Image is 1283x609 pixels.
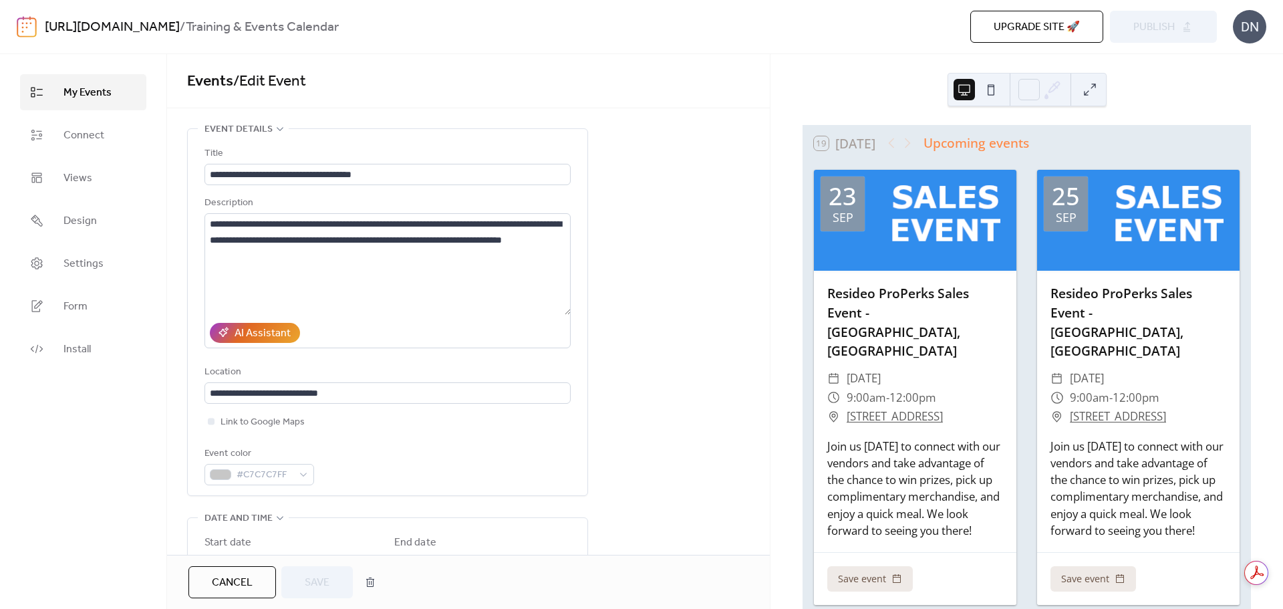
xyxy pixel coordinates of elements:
div: AI Assistant [235,326,291,342]
span: 9:00am [1070,388,1109,408]
span: My Events [63,85,112,101]
div: 25 [1052,185,1080,209]
button: Save event [827,566,913,592]
div: Event color [204,446,311,462]
div: Join us [DATE] to connect with our vendors and take advantage of the chance to win prizes, pick u... [1037,438,1240,539]
span: Date [204,554,225,570]
a: [STREET_ADDRESS] [847,407,943,427]
b: Training & Events Calendar [186,15,339,40]
a: Install [20,331,146,367]
div: Title [204,146,568,162]
span: - [886,388,889,408]
a: Design [20,203,146,239]
span: Install [63,342,91,358]
span: Link to Google Maps [221,414,305,431]
button: AI Assistant [210,323,300,343]
div: ​ [1050,369,1063,388]
span: Design [63,213,97,229]
div: 23 [829,185,857,209]
a: Connect [20,117,146,153]
a: [STREET_ADDRESS] [1070,407,1166,427]
span: Connect [63,128,104,144]
a: Views [20,160,146,196]
div: Resideo ProPerks Sales Event - [GEOGRAPHIC_DATA], [GEOGRAPHIC_DATA] [1037,284,1240,361]
span: 9:00am [847,388,886,408]
button: Upgrade site 🚀 [970,11,1103,43]
div: Join us [DATE] to connect with our vendors and take advantage of the chance to win prizes, pick u... [814,438,1016,539]
button: Save event [1050,566,1136,592]
span: Cancel [212,575,253,591]
span: Form [63,299,88,315]
a: My Events [20,74,146,110]
div: Resideo ProPerks Sales Event - [GEOGRAPHIC_DATA], [GEOGRAPHIC_DATA] [814,284,1016,361]
div: Sep [833,211,853,223]
span: Upgrade site 🚀 [994,19,1080,35]
span: Time [490,554,512,570]
div: ​ [827,369,840,388]
span: Event details [204,122,273,138]
b: / [180,15,186,40]
div: ​ [827,388,840,408]
div: Upcoming events [923,134,1029,153]
span: Views [63,170,92,187]
span: / Edit Event [233,67,306,96]
a: [URL][DOMAIN_NAME] [45,15,180,40]
span: #C7C7C7FF [237,467,293,483]
div: ​ [1050,407,1063,427]
span: Date and time [204,511,273,527]
div: Description [204,195,568,211]
span: 12:00pm [889,388,936,408]
span: - [1109,388,1113,408]
a: Settings [20,245,146,281]
div: Sep [1056,211,1077,223]
div: DN [1233,10,1266,43]
span: 12:00pm [1113,388,1159,408]
div: End date [394,535,436,551]
img: logo [17,16,37,37]
span: [DATE] [847,369,881,388]
span: Date [394,554,414,570]
div: Location [204,364,568,380]
div: ​ [1050,388,1063,408]
span: [DATE] [1070,369,1104,388]
button: Cancel [188,566,276,598]
div: ​ [827,407,840,427]
span: Settings [63,256,104,272]
div: Start date [204,535,251,551]
a: Form [20,288,146,324]
span: Time [301,554,322,570]
a: Events [187,67,233,96]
